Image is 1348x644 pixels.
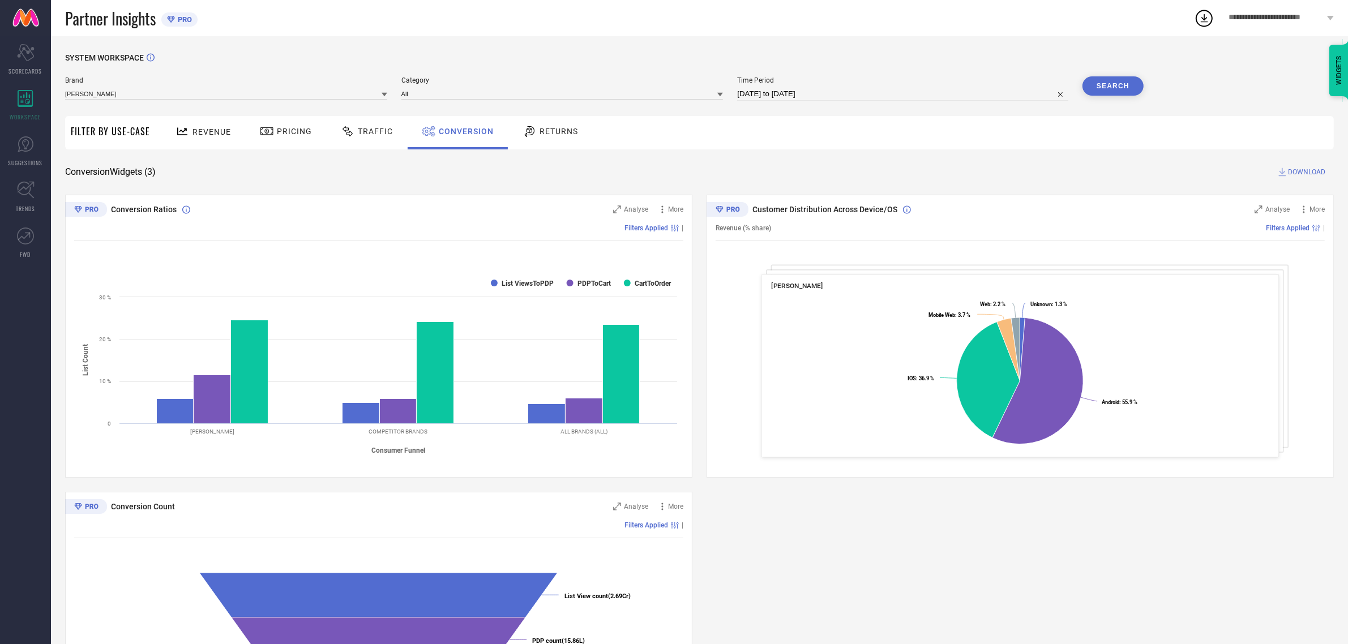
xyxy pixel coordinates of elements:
span: Analyse [624,503,648,510]
div: Premium [65,202,107,219]
div: Premium [65,499,107,516]
span: Returns [540,127,578,136]
span: [PERSON_NAME] [772,282,823,290]
tspan: List View count [564,593,608,600]
span: Revenue [192,127,231,136]
span: Filter By Use-Case [71,124,150,138]
span: More [668,205,683,213]
span: Filters Applied [1266,224,1310,232]
span: TRENDS [16,204,35,213]
text: ALL BRANDS (ALL) [560,428,607,435]
text: : 1.3 % [1030,301,1067,307]
svg: Zoom [1255,205,1263,213]
span: Analyse [624,205,648,213]
text: : 3.7 % [929,312,971,318]
span: Pricing [277,127,312,136]
tspan: IOS [908,375,916,381]
tspan: Consumer Funnel [371,446,425,454]
span: SCORECARDS [9,67,42,75]
span: Analyse [1265,205,1290,213]
span: SUGGESTIONS [8,158,43,167]
span: Traffic [358,127,393,136]
text: : 55.9 % [1102,399,1138,405]
span: FWD [20,250,31,259]
text: PDPToCart [577,280,611,287]
span: Partner Insights [65,7,156,30]
span: Category [401,76,724,84]
text: 0 [108,420,111,427]
span: Conversion Widgets ( 3 ) [65,166,156,178]
span: DOWNLOAD [1288,166,1325,178]
span: Brand [65,76,387,84]
span: | [1323,224,1325,232]
span: SYSTEM WORKSPACE [65,53,144,62]
tspan: Web [980,301,990,307]
text: : 2.2 % [980,301,1005,307]
text: COMPETITOR BRANDS [369,428,428,435]
text: 20 % [99,336,111,342]
div: Open download list [1194,8,1214,28]
span: PRO [175,15,192,24]
span: More [1310,205,1325,213]
span: | [682,521,683,529]
div: Premium [707,202,748,219]
span: WORKSPACE [10,113,41,121]
span: | [682,224,683,232]
svg: Zoom [613,205,621,213]
span: Revenue (% share) [716,224,771,232]
span: Filters Applied [624,521,668,529]
span: Time Period [737,76,1068,84]
span: More [668,503,683,510]
text: 10 % [99,378,111,384]
text: (2.69Cr) [564,593,631,600]
tspan: Unknown [1030,301,1052,307]
text: : 36.9 % [908,375,934,381]
tspan: Mobile Web [929,312,956,318]
text: CartToOrder [635,280,671,287]
tspan: Android [1102,399,1120,405]
tspan: List Count [82,344,89,376]
text: List ViewsToPDP [502,280,554,287]
span: Conversion [439,127,494,136]
span: Filters Applied [624,224,668,232]
text: [PERSON_NAME] [190,428,234,435]
svg: Zoom [613,503,621,510]
text: 30 % [99,294,111,300]
input: Select time period [737,87,1068,101]
span: Conversion Count [111,502,175,511]
button: Search [1082,76,1144,96]
span: Customer Distribution Across Device/OS [752,205,897,214]
span: Conversion Ratios [111,205,177,214]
